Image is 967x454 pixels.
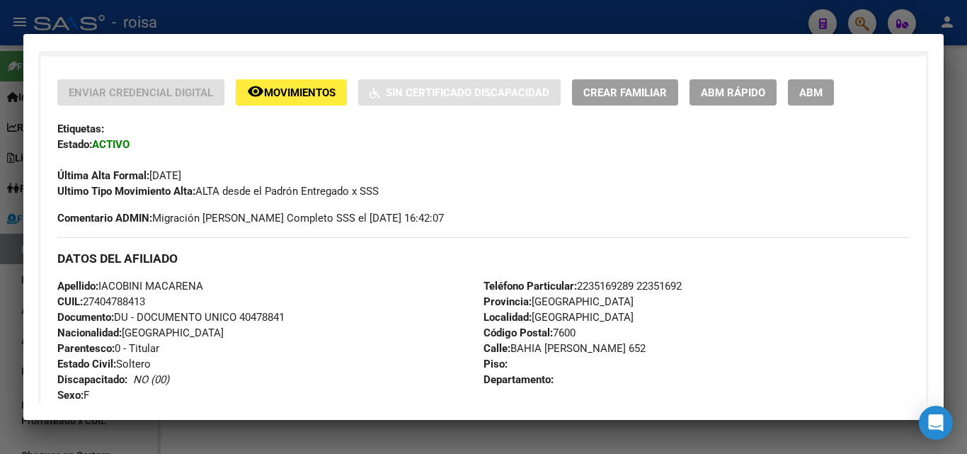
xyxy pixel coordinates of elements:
span: Sin Certificado Discapacidad [386,86,549,99]
strong: Nacionalidad: [57,327,122,339]
span: Migración [PERSON_NAME] Completo SSS el [DATE] 16:42:07 [57,210,444,226]
strong: Discapacitado: [57,373,127,386]
span: 0 - Titular [57,342,159,355]
span: Movimientos [264,86,336,99]
strong: CUIL: [57,295,83,308]
strong: Localidad: [483,311,532,324]
span: Crear Familiar [583,86,667,99]
strong: Código Postal: [483,327,553,339]
strong: Teléfono Particular: [483,280,577,293]
span: ABM [799,86,823,99]
span: 7600 [483,327,576,339]
span: ABM Rápido [701,86,765,99]
div: Open Intercom Messenger [919,406,953,440]
button: Enviar Credencial Digital [57,79,224,106]
strong: Departamento: [483,373,554,386]
strong: Parentesco: [57,342,115,355]
span: IACOBINI MACARENA [57,280,203,293]
button: ABM [788,79,834,106]
span: F [57,389,89,402]
strong: Última Alta Formal: [57,169,149,182]
strong: Ultimo Tipo Movimiento Alta: [57,185,195,198]
strong: Piso: [483,358,508,370]
span: [DATE] [57,169,181,182]
button: ABM Rápido [690,79,777,106]
strong: Estado Civil: [57,358,116,370]
strong: Sexo: [57,389,84,402]
button: Crear Familiar [572,79,678,106]
strong: Provincia: [483,295,532,308]
strong: Estado: [57,138,92,151]
span: 27404788413 [57,295,145,308]
span: [GEOGRAPHIC_DATA] [483,311,634,324]
span: DU - DOCUMENTO UNICO 40478841 [57,311,285,324]
span: [GEOGRAPHIC_DATA] [57,327,224,339]
span: Soltero [57,358,151,370]
span: ALTA desde el Padrón Entregado x SSS [57,185,379,198]
strong: Calle: [483,342,510,355]
button: Movimientos [236,79,347,106]
span: 2235169289 22351692 [483,280,682,293]
span: Enviar Credencial Digital [69,86,213,99]
mat-icon: remove_red_eye [247,83,264,100]
strong: Comentario ADMIN: [57,212,152,225]
h3: DATOS DEL AFILIADO [57,251,910,266]
span: [GEOGRAPHIC_DATA] [483,295,634,308]
strong: Documento: [57,311,114,324]
button: Sin Certificado Discapacidad [358,79,561,106]
strong: ACTIVO [92,138,130,151]
span: BAHIA [PERSON_NAME] 652 [483,342,646,355]
i: NO (00) [133,373,169,386]
strong: Etiquetas: [57,123,104,135]
strong: Apellido: [57,280,98,293]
